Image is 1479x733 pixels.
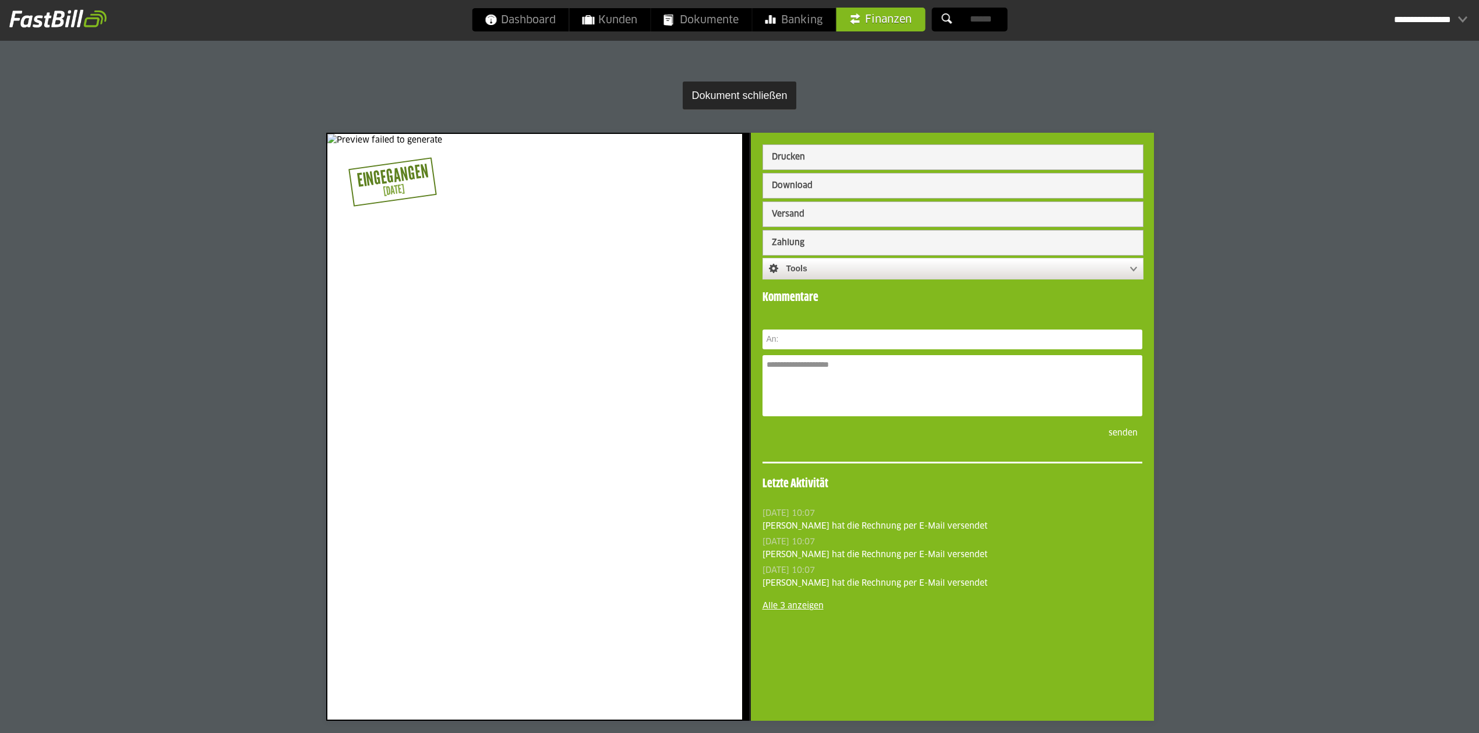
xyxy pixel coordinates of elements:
[9,9,107,28] img: fastbill_logo_white.png
[836,8,925,31] a: Finanzen
[569,8,650,31] a: Kunden
[763,173,1143,198] button: Download
[763,507,1142,520] div: [DATE] 10:07
[763,231,1143,255] button: Zahlung
[763,259,1142,306] h4: Kommentare
[763,577,1142,590] div: [PERSON_NAME] hat die Rechnung per E-Mail versendet
[651,8,751,31] a: Dokumente
[763,475,1142,493] h4: Letzte Aktivität
[763,145,1143,169] button: Drucken
[763,330,780,344] label: An:
[763,548,1142,561] div: [PERSON_NAME] hat die Rechnung per E-Mail versendet
[752,8,835,31] a: Banking
[327,134,742,147] img: Preview failed to generate
[683,82,796,109] button: Dokument schließen
[763,520,1142,533] div: [PERSON_NAME] hat die Rechnung per E-Mail versendet
[356,165,427,187] div: Eingegangen
[763,600,824,612] a: Alle 3 anzeigen
[582,8,637,31] span: Kunden
[663,8,739,31] span: Dokumente
[472,8,569,31] a: Dashboard
[849,8,912,31] span: Finanzen
[765,8,823,31] span: Banking
[763,202,1143,226] button: Versand
[358,179,429,201] div: [DATE]
[763,536,1142,548] div: [DATE] 10:07
[763,564,1142,577] div: [DATE] 10:07
[485,8,556,31] span: Dashboard
[1104,422,1142,444] button: senden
